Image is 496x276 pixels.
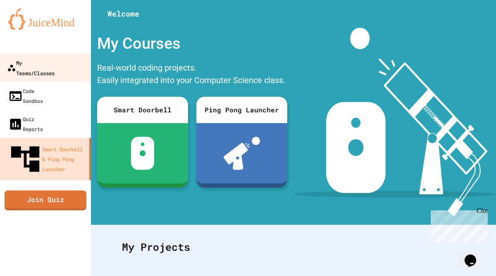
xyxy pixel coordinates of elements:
iframe: chat widget [427,207,488,242]
iframe: chat widget [461,243,488,268]
a: Join Quiz [5,190,86,210]
div: Ping Pong Launcher [196,97,287,123]
img: banner-image-my-projects.png [293,28,496,217]
div: Quiz Reports [8,114,43,134]
div: Chat with us now!Close [3,3,57,52]
div: Smart Doorbell [97,97,188,123]
img: sdb-white.svg [131,137,155,170]
div: Code Sandbox [8,86,43,106]
div: My Projects [114,231,473,263]
div: My Courses [93,28,291,59]
img: ppl-with-ball.png [224,137,260,170]
img: logo-orange.svg [8,8,83,30]
div: Real-world coding projects. Easily integrated into your Computer Science class. [93,59,291,90]
div: My Teams/Classes [7,57,55,78]
div: Smart Doorbell & Ping Pong Launcher [8,142,86,176]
